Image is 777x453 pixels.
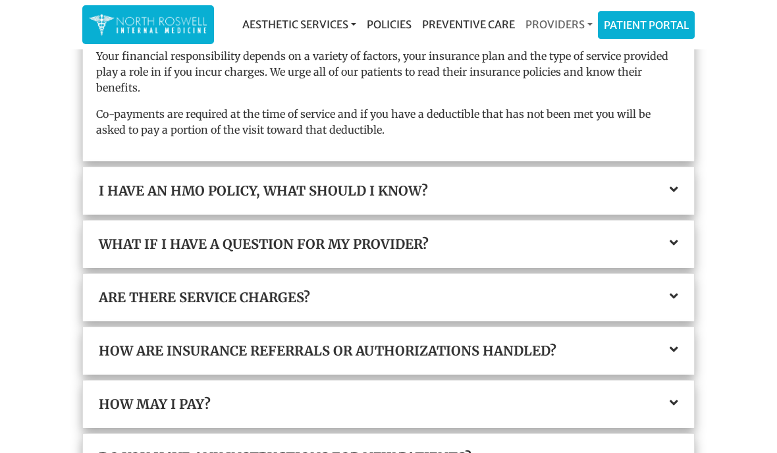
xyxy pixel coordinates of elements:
a: Preventive Care [417,11,520,38]
p: Your financial responsibility depends on a variety of factors, your insurance plan and the type o... [96,48,681,95]
a: Providers [520,11,598,38]
a: How may I pay? [99,396,678,412]
p: Co-payments are required at the time of service and if you have a deductible that has not been me... [96,106,681,138]
a: What if I have a question for my provider? [99,236,678,252]
a: How are insurance referrals or authorizations handled? [99,343,678,359]
a: Are there service charges? [99,290,678,306]
a: I have an HMO policy, what should I know? [99,183,678,199]
a: Policies [362,11,417,38]
a: Patient Portal [599,12,694,38]
a: Aesthetic Services [237,11,362,38]
img: North Roswell Internal Medicine [89,12,207,38]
